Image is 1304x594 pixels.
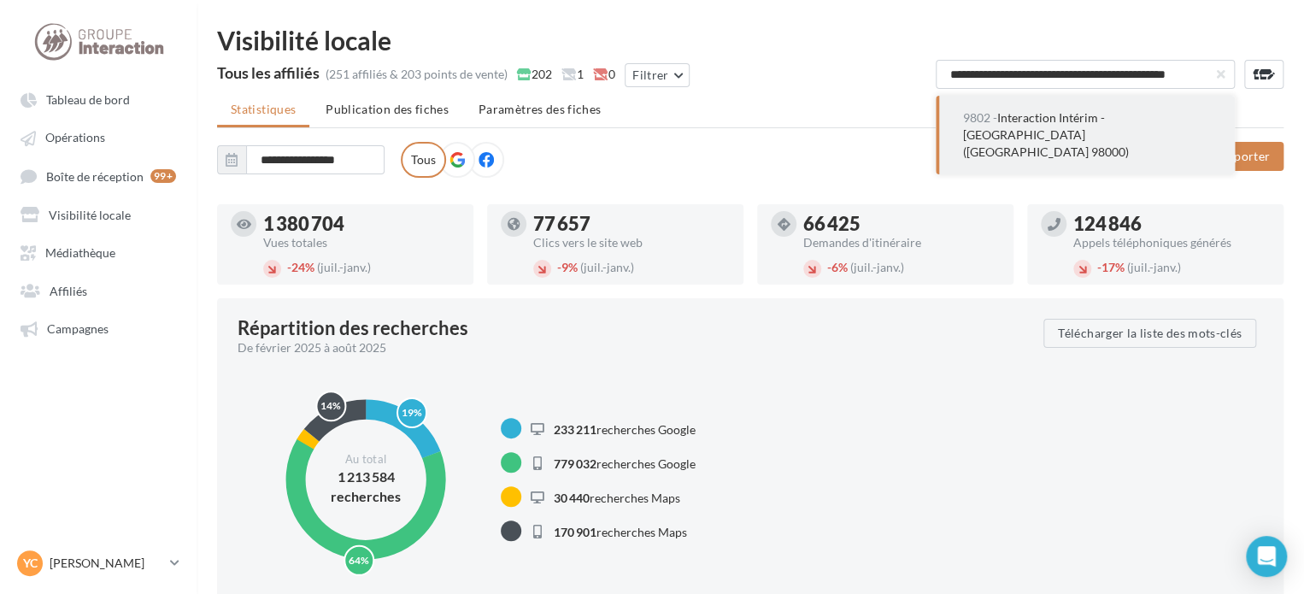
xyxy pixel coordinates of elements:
[850,260,904,274] span: (juil.-janv.)
[47,321,109,336] span: Campagnes
[557,260,578,274] span: 9%
[1246,536,1287,577] div: Open Intercom Messenger
[50,283,87,297] span: Affiliés
[936,96,1235,174] button: 9802 -Interaction Intérim - [GEOGRAPHIC_DATA] ([GEOGRAPHIC_DATA] 98000)
[1097,260,1125,274] span: 17%
[557,260,561,274] span: -
[1043,319,1256,348] button: Télécharger la liste des mots-clés
[10,121,186,152] a: Opérations
[533,237,730,249] div: Clics vers le site web
[625,63,690,87] button: Filtrer
[827,260,831,274] span: -
[50,555,163,572] p: [PERSON_NAME]
[554,421,696,436] span: recherches Google
[554,524,687,538] span: recherches Maps
[263,237,460,249] div: Vues totales
[10,312,186,343] a: Campagnes
[1097,260,1101,274] span: -
[593,66,615,83] span: 0
[1073,237,1270,249] div: Appels téléphoniques générés
[46,168,144,183] span: Boîte de réception
[238,319,468,338] div: Répartition des recherches
[803,215,1000,233] div: 66 425
[554,490,590,504] span: 30 440
[963,110,1129,159] span: Interaction Intérim - [GEOGRAPHIC_DATA] ([GEOGRAPHIC_DATA] 98000)
[23,555,38,572] span: YC
[554,524,596,538] span: 170 901
[217,65,320,80] div: Tous les affiliés
[554,421,596,436] span: 233 211
[1127,260,1181,274] span: (juil.-janv.)
[317,260,371,274] span: (juil.-janv.)
[326,66,508,83] div: (251 affiliés & 203 points de vente)
[1207,142,1283,171] button: Exporter
[14,547,183,579] a: YC [PERSON_NAME]
[49,207,131,221] span: Visibilité locale
[10,274,186,305] a: Affiliés
[10,84,186,115] a: Tableau de bord
[10,236,186,267] a: Médiathèque
[517,66,552,83] span: 202
[401,142,446,178] label: Tous
[287,260,291,274] span: -
[803,237,1000,249] div: Demandes d'itinéraire
[46,92,130,107] span: Tableau de bord
[217,27,1283,53] div: Visibilité locale
[533,215,730,233] div: 77 657
[263,215,460,233] div: 1 380 704
[238,339,1030,356] div: De février 2025 à août 2025
[45,131,105,145] span: Opérations
[561,66,584,83] span: 1
[45,245,115,260] span: Médiathèque
[554,456,696,470] span: recherches Google
[554,456,596,470] span: 779 032
[10,160,186,191] a: Boîte de réception 99+
[963,110,997,125] span: 9802 -
[287,260,314,274] span: 24%
[554,490,680,504] span: recherches Maps
[150,169,176,183] div: 99+
[1073,215,1270,233] div: 124 846
[10,198,186,229] a: Visibilité locale
[827,260,848,274] span: 6%
[580,260,634,274] span: (juil.-janv.)
[326,102,449,116] span: Publication des fiches
[479,102,601,116] span: Paramètres des fiches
